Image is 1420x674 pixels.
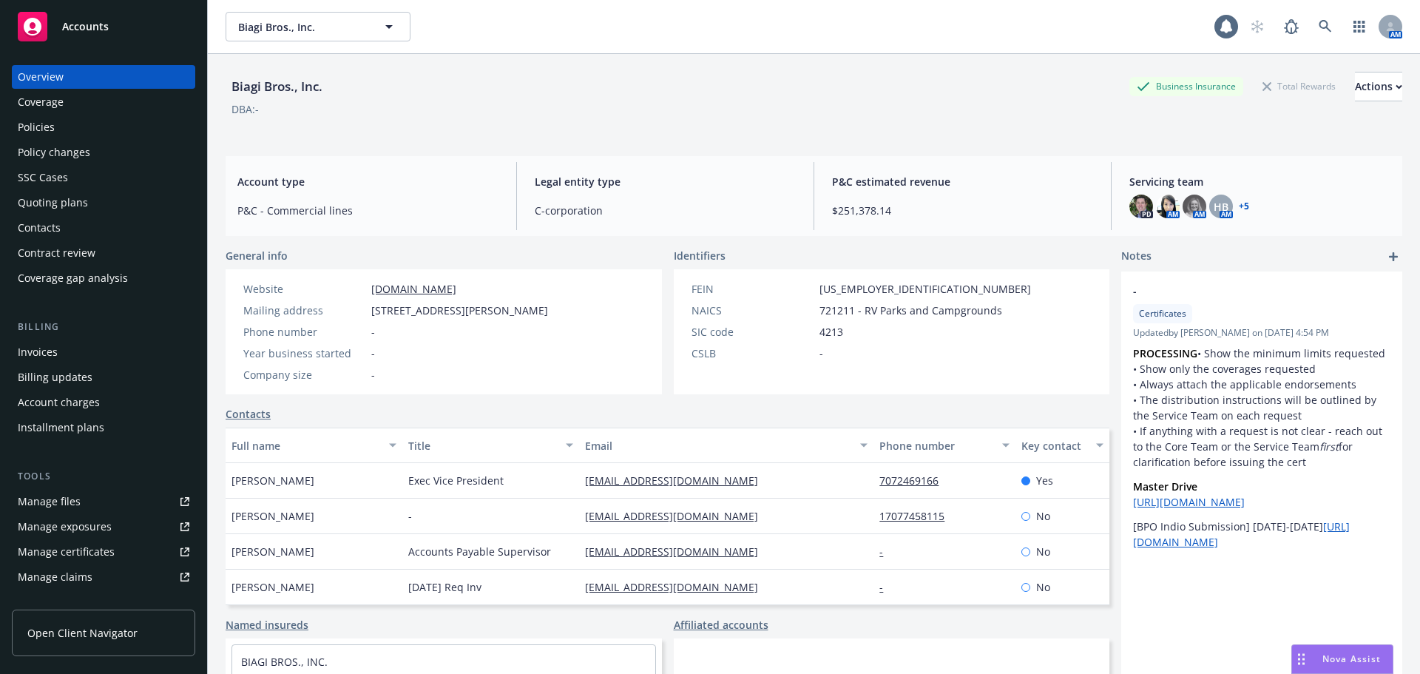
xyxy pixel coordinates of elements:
[873,428,1015,463] button: Phone number
[1311,12,1340,41] a: Search
[1319,439,1339,454] em: first
[226,428,402,463] button: Full name
[1133,495,1245,509] a: [URL][DOMAIN_NAME]
[1255,77,1343,95] div: Total Rewards
[18,166,68,189] div: SSC Cases
[1021,438,1087,454] div: Key contact
[371,346,375,361] span: -
[12,490,195,513] a: Manage files
[12,6,195,47] a: Accounts
[12,141,195,164] a: Policy changes
[585,438,851,454] div: Email
[1384,248,1402,266] a: add
[243,367,365,383] div: Company size
[585,545,770,559] a: [EMAIL_ADDRESS][DOMAIN_NAME]
[402,428,579,463] button: Title
[1121,272,1402,562] div: -CertificatesUpdatedby [PERSON_NAME] on [DATE] 4:54 PMPROCESSING• Show the minimum limits request...
[12,115,195,139] a: Policies
[12,590,195,614] a: Manage BORs
[226,406,271,422] a: Contacts
[535,203,796,218] span: C-corporation
[18,365,92,389] div: Billing updates
[12,365,195,389] a: Billing updates
[585,474,770,488] a: [EMAIL_ADDRESS][DOMAIN_NAME]
[12,90,195,114] a: Coverage
[408,473,504,488] span: Exec Vice President
[1121,248,1152,266] span: Notes
[18,241,95,265] div: Contract review
[1036,473,1053,488] span: Yes
[12,320,195,334] div: Billing
[18,490,81,513] div: Manage files
[18,540,115,564] div: Manage certificates
[585,580,770,594] a: [EMAIL_ADDRESS][DOMAIN_NAME]
[1183,195,1206,218] img: photo
[579,428,873,463] button: Email
[408,438,557,454] div: Title
[819,346,823,361] span: -
[231,544,314,559] span: [PERSON_NAME]
[879,474,950,488] a: 7072469166
[18,90,64,114] div: Coverage
[1015,428,1109,463] button: Key contact
[371,367,375,383] span: -
[832,203,1093,218] span: $251,378.14
[18,340,58,364] div: Invoices
[12,166,195,189] a: SSC Cases
[18,115,55,139] div: Policies
[692,346,814,361] div: CSLB
[18,590,87,614] div: Manage BORs
[408,579,481,595] span: [DATE] Req Inv
[1133,326,1390,340] span: Updated by [PERSON_NAME] on [DATE] 4:54 PM
[1292,645,1311,673] div: Drag to move
[1322,653,1381,665] span: Nova Assist
[1139,307,1186,320] span: Certificates
[18,416,104,439] div: Installment plans
[535,174,796,189] span: Legal entity type
[1133,346,1197,360] strong: PROCESSING
[1355,72,1402,101] button: Actions
[237,203,498,218] span: P&C - Commercial lines
[243,324,365,340] div: Phone number
[879,509,956,523] a: 17077458115
[243,303,365,318] div: Mailing address
[371,324,375,340] span: -
[1036,579,1050,595] span: No
[585,509,770,523] a: [EMAIL_ADDRESS][DOMAIN_NAME]
[371,282,456,296] a: [DOMAIN_NAME]
[12,469,195,484] div: Tools
[674,617,768,633] a: Affiliated accounts
[1242,12,1272,41] a: Start snowing
[408,508,412,524] span: -
[371,303,548,318] span: [STREET_ADDRESS][PERSON_NAME]
[237,174,498,189] span: Account type
[12,216,195,240] a: Contacts
[674,248,726,263] span: Identifiers
[1291,644,1393,674] button: Nova Assist
[231,508,314,524] span: [PERSON_NAME]
[1036,544,1050,559] span: No
[226,248,288,263] span: General info
[1345,12,1374,41] a: Switch app
[1133,519,1390,550] p: [BPO Indio Submission] [DATE]-[DATE]
[231,438,380,454] div: Full name
[1156,195,1180,218] img: photo
[12,241,195,265] a: Contract review
[18,565,92,589] div: Manage claims
[1214,199,1228,215] span: HB
[62,21,109,33] span: Accounts
[18,266,128,290] div: Coverage gap analysis
[18,391,100,414] div: Account charges
[12,340,195,364] a: Invoices
[1133,283,1352,299] span: -
[241,655,328,669] a: BIAGI BROS., INC.
[18,65,64,89] div: Overview
[1277,12,1306,41] a: Report a Bug
[238,19,366,35] span: Biagi Bros., Inc.
[692,281,814,297] div: FEIN
[879,545,895,559] a: -
[832,174,1093,189] span: P&C estimated revenue
[692,324,814,340] div: SIC code
[243,281,365,297] div: Website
